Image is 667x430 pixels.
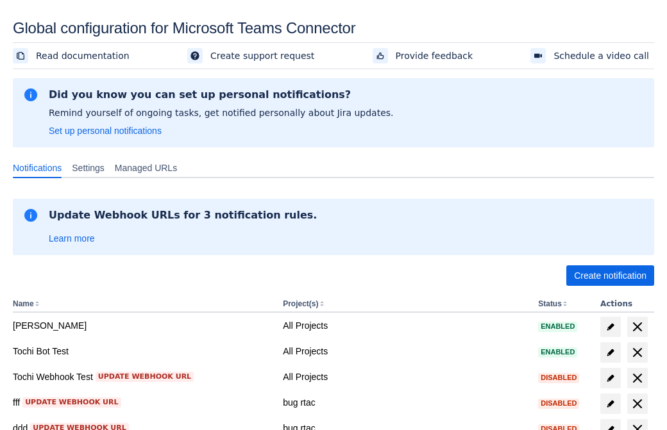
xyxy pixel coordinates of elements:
a: Provide feedback [373,48,478,63]
span: Update webhook URL [25,397,118,408]
span: Create notification [574,265,646,286]
span: delete [630,396,645,411]
div: All Projects [283,370,528,383]
span: Enabled [538,349,577,356]
div: bug rtac [283,396,528,409]
span: information [23,87,38,103]
th: Actions [595,296,654,313]
a: Set up personal notifications [49,124,162,137]
span: delete [630,319,645,335]
span: information [23,208,38,223]
div: Tochi Webhook Test [13,370,273,383]
div: fff [13,396,273,409]
span: Disabled [538,400,579,407]
h2: Update Webhook URLs for 3 notification rules. [49,209,317,222]
span: support [190,51,200,61]
button: Name [13,299,34,308]
button: Status [538,299,562,308]
span: edit [605,347,616,358]
button: Create notification [566,265,654,286]
span: Update webhook URL [98,372,191,382]
button: Project(s) [283,299,318,308]
div: Tochi Bot Test [13,345,273,358]
span: edit [605,322,616,332]
h2: Did you know you can set up personal notifications? [49,88,394,101]
span: edit [605,399,616,409]
div: [PERSON_NAME] [13,319,273,332]
a: Schedule a video call [530,48,654,63]
span: feedback [375,51,385,61]
span: delete [630,345,645,360]
span: Disabled [538,374,579,381]
a: Create support request [187,48,319,63]
div: All Projects [283,319,528,332]
span: Create support request [210,49,314,62]
span: Settings [72,161,105,174]
span: Notifications [13,161,62,174]
div: Global configuration for Microsoft Teams Connector [13,19,654,37]
p: Remind yourself of ongoing tasks, get notified personally about Jira updates. [49,106,394,119]
span: Read documentation [36,49,130,62]
span: edit [605,373,616,383]
span: delete [630,370,645,386]
span: Managed URLs [115,161,177,174]
span: Provide feedback [396,49,473,62]
a: Learn more [49,232,95,245]
a: Read documentation [13,48,135,63]
span: documentation [15,51,26,61]
span: Schedule a video call [553,49,649,62]
div: All Projects [283,345,528,358]
span: Enabled [538,323,577,330]
span: videoCall [533,51,543,61]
